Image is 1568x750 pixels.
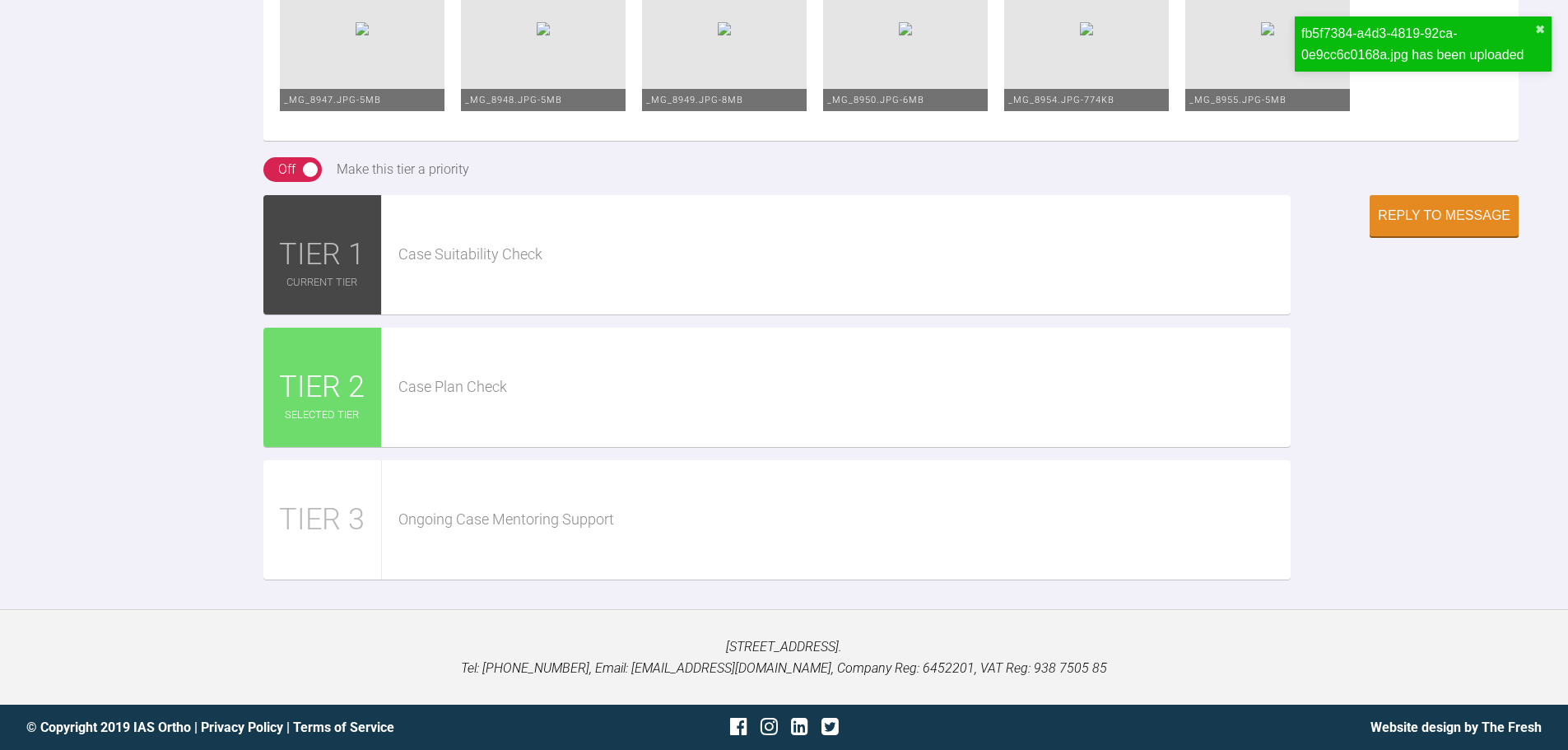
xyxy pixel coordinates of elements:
span: _MG_8947.JPG - 5MB [284,95,381,105]
img: fb5f7384-a4d3-4819-92ca-0e9cc6c0168a [1261,22,1274,35]
div: Ongoing Case Mentoring Support [398,508,1291,532]
button: close [1535,23,1545,36]
div: Case Plan Check [398,375,1291,399]
div: Make this tier a priority [337,159,469,180]
span: TIER 2 [279,364,365,412]
span: _MG_8948.JPG - 5MB [465,95,562,105]
img: ca9435f9-4e59-41e6-8143-47aa71ba430c [1080,22,1093,35]
a: Terms of Service [293,720,394,735]
div: © Copyright 2019 IAS Ortho | | [26,717,532,738]
span: _MG_8955.JPG - 5MB [1189,95,1287,105]
span: _MG_8950.JPG - 6MB [827,95,924,105]
img: 39586c7b-35ce-4655-8644-8a7a4993fc05 [537,22,550,35]
div: Case Suitability Check [398,243,1291,267]
div: Off [278,159,295,180]
span: _MG_8954.JPG - 774KB [1008,95,1114,105]
div: fb5f7384-a4d3-4819-92ca-0e9cc6c0168a.jpg has been uploaded [1301,23,1535,65]
div: Reply to Message [1378,208,1510,223]
p: [STREET_ADDRESS]. Tel: [PHONE_NUMBER], Email: [EMAIL_ADDRESS][DOMAIN_NAME], Company Reg: 6452201,... [26,636,1542,678]
a: Privacy Policy [201,720,283,735]
a: Website design by The Fresh [1370,720,1542,735]
span: TIER 3 [279,496,365,544]
button: Reply to Message [1370,195,1519,236]
span: TIER 1 [279,231,365,279]
img: 1c720f30-8fb1-4b76-bb68-803ab9d07c5d [899,22,912,35]
img: 7e2cf93a-1a89-4124-a215-b0a3ff69a38d [718,22,731,35]
img: 07e80695-373c-4213-b283-15af9ad31f0a [356,22,369,35]
span: _MG_8949.JPG - 8MB [646,95,743,105]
